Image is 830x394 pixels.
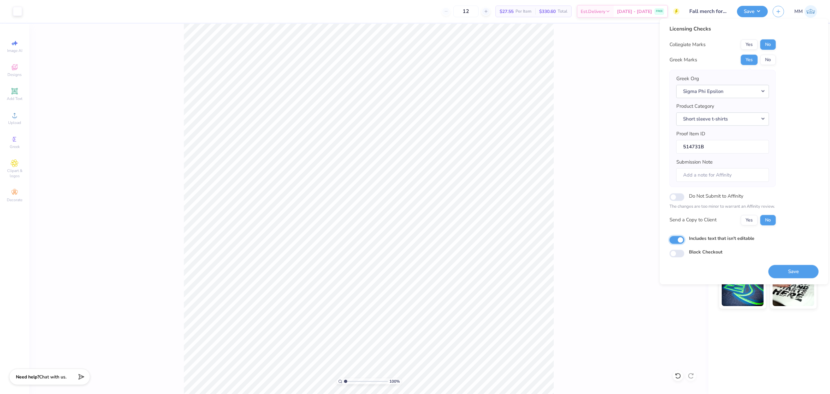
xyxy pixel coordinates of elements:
[760,215,776,225] button: No
[670,41,705,48] div: Collegiate Marks
[7,96,22,101] span: Add Text
[741,39,758,50] button: Yes
[760,55,776,65] button: No
[676,112,769,126] button: Short sleeve t-shirts
[389,378,400,384] span: 100 %
[676,168,769,182] input: Add a note for Affinity
[16,374,39,380] strong: Need help?
[453,6,479,17] input: – –
[8,120,21,125] span: Upload
[670,25,776,33] div: Licensing Checks
[581,8,605,15] span: Est. Delivery
[768,265,819,278] button: Save
[737,6,768,17] button: Save
[794,5,817,18] a: MM
[676,85,769,98] button: Sigma Phi Epsilon
[558,8,567,15] span: Total
[670,56,697,64] div: Greek Marks
[500,8,514,15] span: $27.55
[689,235,754,242] label: Includes text that isn't editable
[794,8,803,15] span: MM
[516,8,531,15] span: Per Item
[676,103,714,110] label: Product Category
[670,216,717,224] div: Send a Copy to Client
[39,374,66,380] span: Chat with us.
[676,158,713,166] label: Submission Note
[617,8,652,15] span: [DATE] - [DATE]
[804,5,817,18] img: Mariah Myssa Salurio
[689,192,743,200] label: Do Not Submit to Affinity
[760,39,776,50] button: No
[773,274,814,306] img: Water based Ink
[741,55,758,65] button: Yes
[10,144,20,149] span: Greek
[656,9,663,14] span: FREE
[3,168,26,179] span: Clipart & logos
[684,5,732,18] input: Untitled Design
[676,75,699,82] label: Greek Org
[741,215,758,225] button: Yes
[7,197,22,203] span: Decorate
[722,274,764,306] img: Glow in the Dark Ink
[7,48,22,53] span: Image AI
[676,130,705,138] label: Proof Item ID
[539,8,556,15] span: $330.60
[7,72,22,77] span: Designs
[670,203,776,210] p: The changes are too minor to warrant an Affinity review.
[689,249,722,255] label: Block Checkout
